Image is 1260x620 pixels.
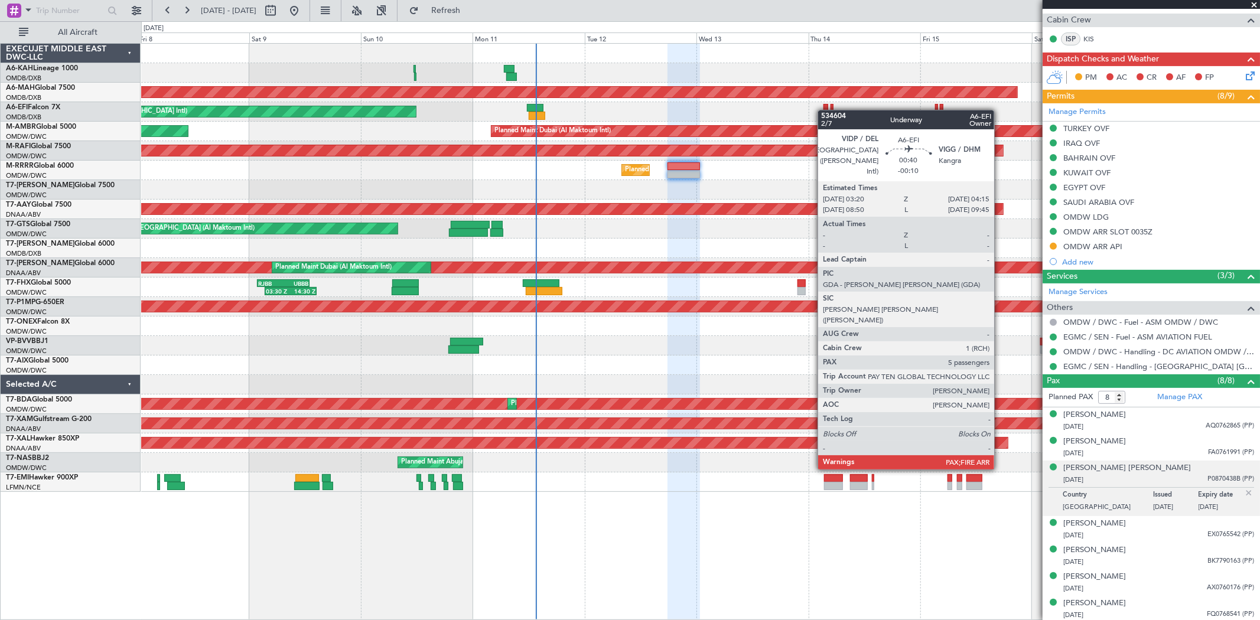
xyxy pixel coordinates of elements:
span: Cabin Crew [1047,14,1091,27]
div: SAUDI ARABIA OVF [1063,197,1134,207]
div: KUWAIT OVF [1063,168,1111,178]
a: T7-P1MPG-650ER [6,299,64,306]
a: M-AMBRGlobal 5000 [6,123,76,130]
p: Issued [1153,491,1199,502]
div: [PERSON_NAME] [PERSON_NAME] [1063,462,1191,474]
a: OMDW/DWC [6,288,47,297]
a: T7-ONEXFalcon 8X [6,318,70,325]
span: Pax [1047,374,1060,388]
span: BK7790163 (PP) [1207,556,1254,566]
span: Refresh [421,6,471,15]
a: A6-EFIFalcon 7X [6,104,60,111]
span: T7-GTS [6,221,30,228]
a: OMDB/DXB [6,249,41,258]
span: Others [1047,301,1073,315]
div: Sat 16 [1032,32,1144,43]
div: Unplanned Maint [GEOGRAPHIC_DATA] (Al Maktoum Intl) [80,220,255,237]
span: (3/3) [1217,269,1235,282]
a: DNAA/ABV [6,269,41,278]
a: T7-AAYGlobal 7500 [6,201,71,208]
span: VP-BVV [6,338,31,345]
button: Refresh [403,1,474,20]
div: Sun 10 [361,32,473,43]
a: OMDB/DXB [6,74,41,83]
a: Manage PAX [1157,391,1202,403]
a: OMDB/DXB [6,93,41,102]
a: OMDW/DWC [6,171,47,180]
p: Expiry date [1199,491,1244,502]
span: (8/8) [1217,374,1235,387]
button: All Aircraft [13,23,128,42]
a: T7-XAMGulfstream G-200 [6,416,92,423]
div: UBBB [284,280,308,287]
a: OMDW/DWC [6,132,47,141]
span: T7-AIX [6,357,28,364]
div: Planned Maint Dubai (Al Maktoum Intl) [494,122,611,140]
span: [DATE] [1063,557,1083,566]
div: Planned Maint Dubai (Al Maktoum Intl) [511,395,627,413]
span: T7-EMI [6,474,29,481]
p: Country [1063,491,1153,502]
span: [DATE] [1063,449,1083,458]
a: OMDW / DWC - Fuel - ASM OMDW / DWC [1063,317,1218,327]
div: TURKEY OVF [1063,123,1109,133]
a: OMDW/DWC [6,152,47,161]
a: Manage Permits [1049,106,1106,118]
span: [DATE] [1063,584,1083,593]
span: [DATE] [1063,475,1083,484]
div: ISP [1061,32,1080,45]
a: OMDW/DWC [6,347,47,355]
div: Tue 12 [585,32,696,43]
a: T7-BDAGlobal 5000 [6,396,72,403]
span: T7-XAM [6,416,33,423]
a: T7-AIXGlobal 5000 [6,357,69,364]
div: Planned Maint Abuja ([PERSON_NAME] Intl) [401,453,534,471]
a: OMDW/DWC [6,327,47,336]
a: DNAA/ABV [6,210,41,219]
a: DNAA/ABV [6,444,41,453]
div: Mon 11 [473,32,584,43]
span: CR [1147,72,1157,84]
a: OMDW/DWC [6,230,47,239]
span: T7-BDA [6,396,32,403]
p: [DATE] [1199,502,1244,514]
span: T7-ONEX [6,318,37,325]
span: FA0761991 (PP) [1208,448,1254,458]
span: T7-AAY [6,201,31,208]
div: OMDW ARR API [1063,242,1122,252]
span: Services [1047,270,1077,283]
a: T7-FHXGlobal 5000 [6,279,71,286]
span: T7-P1MP [6,299,35,306]
span: T7-FHX [6,279,31,286]
a: OMDB/DXB [6,113,41,122]
a: M-RAFIGlobal 7500 [6,143,71,150]
span: PM [1085,72,1097,84]
span: M-AMBR [6,123,36,130]
a: A6-KAHLineage 1000 [6,65,78,72]
div: [PERSON_NAME] [1063,544,1126,556]
div: BAHRAIN OVF [1063,153,1115,163]
a: T7-GTSGlobal 7500 [6,221,70,228]
div: IRAQ OVF [1063,138,1100,148]
a: OMDW/DWC [6,308,47,316]
span: T7-NAS [6,455,32,462]
input: Trip Number [36,2,104,19]
div: [PERSON_NAME] [1063,571,1126,583]
a: EGMC / SEN - Handling - [GEOGRAPHIC_DATA] [GEOGRAPHIC_DATA] EGMC / SEN [1063,361,1254,371]
div: [PERSON_NAME] [1063,518,1126,530]
a: A6-MAHGlobal 7500 [6,84,75,92]
span: Dispatch Checks and Weather [1047,53,1159,66]
a: T7-NASBBJ2 [6,455,49,462]
span: FP [1205,72,1214,84]
div: OMDW ARR SLOT 0035Z [1063,227,1152,237]
div: Planned Maint Southend [625,161,698,179]
span: (8/9) [1217,90,1235,102]
span: AF [1176,72,1186,84]
div: Thu 14 [809,32,920,43]
a: OMDW / DWC - Handling - DC AVIATION OMDW / DWC [1063,347,1254,357]
span: EX0765542 (PP) [1207,530,1254,540]
a: OMDW/DWC [6,366,47,375]
span: T7-[PERSON_NAME] [6,182,74,189]
div: [PERSON_NAME] [1063,598,1126,609]
div: OMDW LDG [1063,212,1109,222]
